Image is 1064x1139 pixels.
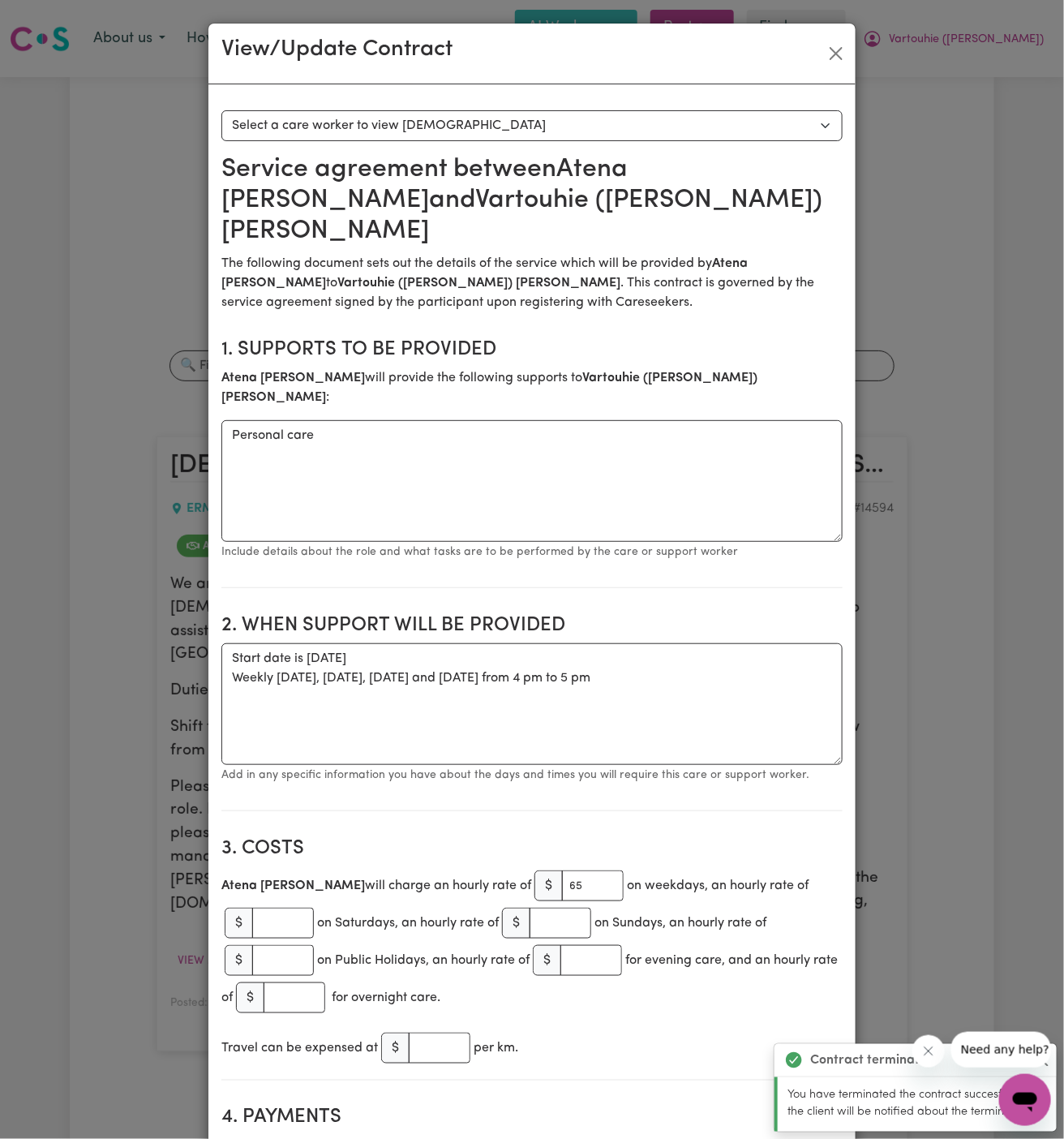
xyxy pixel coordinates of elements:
[502,908,530,939] span: $
[221,372,757,404] b: Vartouhie ([PERSON_NAME]) [PERSON_NAME]
[221,368,843,407] p: will provide the following supports to :
[999,1074,1051,1126] iframe: Button to launch messaging window
[221,338,843,362] h2: 1. Supports to be provided
[221,546,738,558] small: Include details about the role and what tasks are to be performed by the care or support worker
[221,867,843,1017] div: will charge an hourly rate of on weekdays, an hourly rate of on Saturdays, an hourly rate of on S...
[951,1032,1051,1068] iframe: Message from company
[534,870,563,901] span: $
[221,254,843,312] p: The following document sets out the details of the service which will be provided by to . This co...
[221,420,843,542] textarea: Personal care
[225,908,253,939] span: $
[225,945,253,976] span: $
[221,1029,843,1067] div: Travel can be expensed at per km.
[810,1051,935,1070] strong: Contract terminated
[221,1107,843,1130] h2: 4. Payments
[221,769,809,781] small: Add in any specific information you have about the days and times you will require this care or s...
[787,1087,1047,1122] p: You have terminated the contract succesfully and the client will be notified about the termination.
[533,945,561,976] span: $
[381,1033,410,1064] span: $
[221,372,365,385] b: Atena [PERSON_NAME]
[221,37,453,64] h3: View/Update Contract
[221,154,843,247] h2: Service agreement between Atena [PERSON_NAME] and Vartouhie ([PERSON_NAME]) [PERSON_NAME]
[221,837,843,861] h2: 3. Costs
[221,257,748,290] b: Atena [PERSON_NAME]
[236,982,264,1013] span: $
[221,879,365,892] b: Atena [PERSON_NAME]
[337,277,620,290] b: Vartouhie ([PERSON_NAME]) [PERSON_NAME]
[912,1035,945,1068] iframe: Close message
[221,643,843,765] textarea: Start date is [DATE] Weekly [DATE], [DATE], [DATE] and [DATE] from 4 pm to 5 pm
[221,614,843,638] h2: 2. When support will be provided
[823,41,849,67] button: Close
